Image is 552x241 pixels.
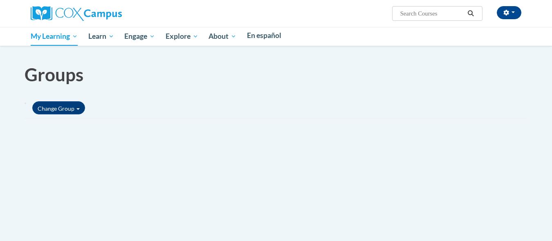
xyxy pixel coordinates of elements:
[25,64,83,85] span: Groups
[31,31,78,41] span: My Learning
[18,27,534,46] div: Main menu
[124,31,155,41] span: Engage
[83,27,119,46] a: Learn
[32,101,85,114] a: Change Group
[467,11,475,17] i: 
[119,27,160,46] a: Engage
[31,9,122,16] a: Cox Campus
[25,27,83,46] a: My Learning
[497,6,521,19] button: Account Settings
[399,9,465,18] input: Search Courses
[88,31,114,41] span: Learn
[166,31,198,41] span: Explore
[247,31,281,40] span: En español
[242,27,287,44] a: En español
[204,27,242,46] a: About
[31,6,122,21] img: Cox Campus
[465,9,477,18] button: Search
[209,31,236,41] span: About
[160,27,204,46] a: Explore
